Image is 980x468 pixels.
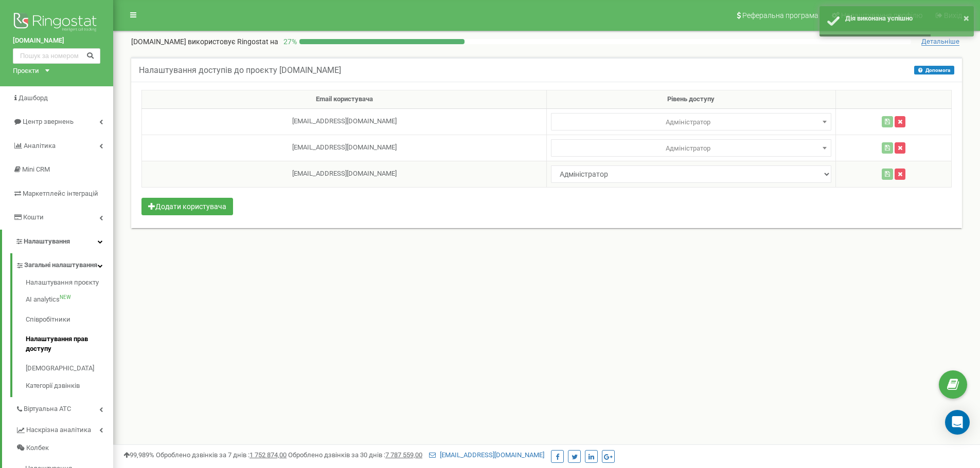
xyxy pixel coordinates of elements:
[123,451,154,459] span: 99,989%
[921,38,959,46] span: Детальніше
[19,94,48,102] span: Дашборд
[26,290,113,310] a: AI analyticsNEW
[26,425,91,435] span: Наскрізна аналітика
[24,237,70,245] span: Налаштування
[188,38,278,46] span: використовує Ringostat на
[24,404,71,414] span: Віртуальна АТС
[156,451,287,459] span: Оброблено дзвінків за 7 днів :
[288,451,422,459] span: Оброблено дзвінків за 30 днів :
[15,397,113,418] a: Віртуальна АТС
[555,115,828,129] span: Адміністратор
[742,11,818,20] span: Реферальна програма
[26,359,113,379] a: [DEMOGRAPHIC_DATA]
[13,66,39,76] div: Проєкти
[26,443,49,453] span: Колбек
[945,410,970,435] div: Open Intercom Messenger
[23,190,98,197] span: Маркетплейс інтеграцій
[15,439,113,457] a: Колбек
[278,36,299,47] p: 27 %
[429,451,544,459] a: [EMAIL_ADDRESS][DOMAIN_NAME]
[2,230,113,254] a: Налаштування
[845,14,966,24] div: Дія виконана успішно
[24,260,97,270] span: Загальні налаштування
[24,142,56,149] span: Аналiтика
[15,418,113,439] a: Наскрізна аналітика
[895,169,905,180] button: Видалити
[13,48,100,64] input: Пошук за номером
[551,139,831,157] span: Адміністратор
[26,379,113,391] a: Категорії дзвінків
[142,161,547,187] td: [EMAIL_ADDRESS][DOMAIN_NAME]
[22,165,50,173] span: Mini CRM
[141,198,233,215] button: Додати користувача
[23,213,44,221] span: Кошти
[250,451,287,459] u: 1 752 874,00
[385,451,422,459] u: 7 787 559,00
[547,90,836,109] th: Рівень доступу
[142,90,547,109] th: Email користувача
[15,253,113,274] a: Загальні налаштування
[13,10,100,36] img: Ringostat logo
[131,36,278,47] p: [DOMAIN_NAME]
[13,36,100,46] a: [DOMAIN_NAME]
[142,108,547,135] td: [EMAIL_ADDRESS][DOMAIN_NAME]
[26,278,113,290] a: Налаштування проєкту
[914,66,954,74] button: Допомога
[26,329,113,359] a: Налаштування прав доступу
[26,310,113,330] a: Співробітники
[23,118,74,125] span: Центр звернень
[139,66,341,75] h5: Налаштування доступів до проєкту [DOMAIN_NAME]
[142,135,547,161] td: [EMAIL_ADDRESS][DOMAIN_NAME]
[882,169,893,180] button: Зберегти
[964,11,969,26] button: ×
[555,141,828,156] span: Адміністратор
[551,113,831,130] span: Адміністратор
